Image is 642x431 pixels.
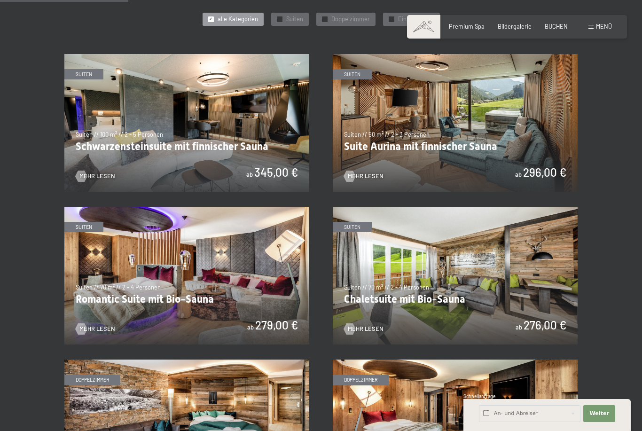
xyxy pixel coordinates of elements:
span: Mehr Lesen [348,325,384,333]
button: Weiter [583,405,615,422]
span: ✓ [209,16,212,22]
span: Mehr Lesen [348,172,384,180]
a: Romantic Suite mit Bio-Sauna [64,207,309,212]
a: Mehr Lesen [344,325,384,333]
a: Mehr Lesen [76,325,115,333]
span: Suiten [286,15,303,24]
span: Schnellanfrage [463,393,496,399]
a: Suite Deluxe mit Sauna [333,360,578,364]
a: BUCHEN [545,23,568,30]
img: Schwarzensteinsuite mit finnischer Sauna [64,54,309,192]
a: Suite Aurina mit finnischer Sauna [333,54,578,59]
a: Nature Suite mit Sauna [64,360,309,364]
img: Romantic Suite mit Bio-Sauna [64,207,309,345]
span: Mehr Lesen [79,172,115,180]
span: Mehr Lesen [79,325,115,333]
img: Suite Aurina mit finnischer Sauna [333,54,578,192]
span: Doppelzimmer [331,15,370,24]
a: Mehr Lesen [344,172,384,180]
span: ✓ [323,16,326,22]
a: Premium Spa [449,23,485,30]
span: Menü [596,23,612,30]
img: Chaletsuite mit Bio-Sauna [333,207,578,345]
a: Schwarzensteinsuite mit finnischer Sauna [64,54,309,59]
span: Weiter [589,410,609,417]
span: ✓ [390,16,393,22]
a: Bildergalerie [498,23,532,30]
a: Chaletsuite mit Bio-Sauna [333,207,578,212]
span: alle Kategorien [218,15,258,24]
span: Einzelzimmer [398,15,434,24]
a: Mehr Lesen [76,172,115,180]
span: ✓ [278,16,281,22]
